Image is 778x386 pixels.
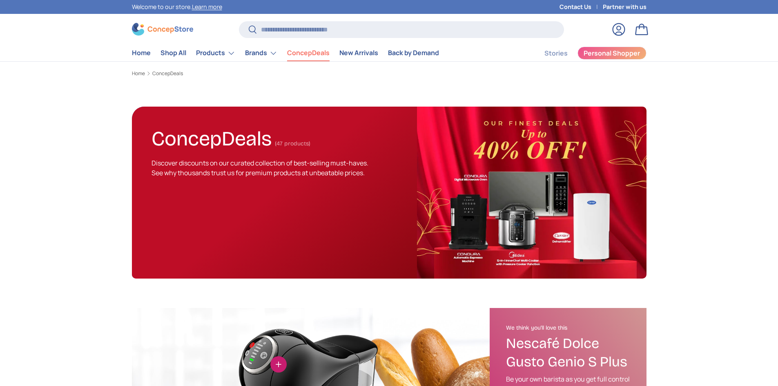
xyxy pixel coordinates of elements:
summary: Brands [240,45,282,61]
a: Personal Shopper [577,47,646,60]
a: Contact Us [560,2,603,11]
a: New Arrivals [339,45,378,61]
a: Home [132,71,145,76]
summary: Products [191,45,240,61]
h3: Nescafé Dolce Gusto Genio S Plus [506,335,630,371]
span: (47 products) [275,140,310,147]
img: ConcepStore [132,23,193,36]
a: Back by Demand [388,45,439,61]
a: Home [132,45,151,61]
a: ConcepDeals [287,45,330,61]
h2: We think you'll love this [506,324,630,332]
span: Discover discounts on our curated collection of best-selling must-haves. See why thousands trust ... [152,158,368,177]
h1: ConcepDeals [152,123,272,151]
nav: Primary [132,45,439,61]
p: Welcome to our store. [132,2,222,11]
a: Stories [544,45,568,61]
a: ConcepDeals [152,71,183,76]
a: Partner with us [603,2,646,11]
img: ConcepDeals [417,107,646,279]
a: Products [196,45,235,61]
span: Personal Shopper [584,50,640,56]
nav: Breadcrumbs [132,70,646,77]
a: Brands [245,45,277,61]
a: Shop All [161,45,186,61]
a: Learn more [192,3,222,11]
nav: Secondary [525,45,646,61]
